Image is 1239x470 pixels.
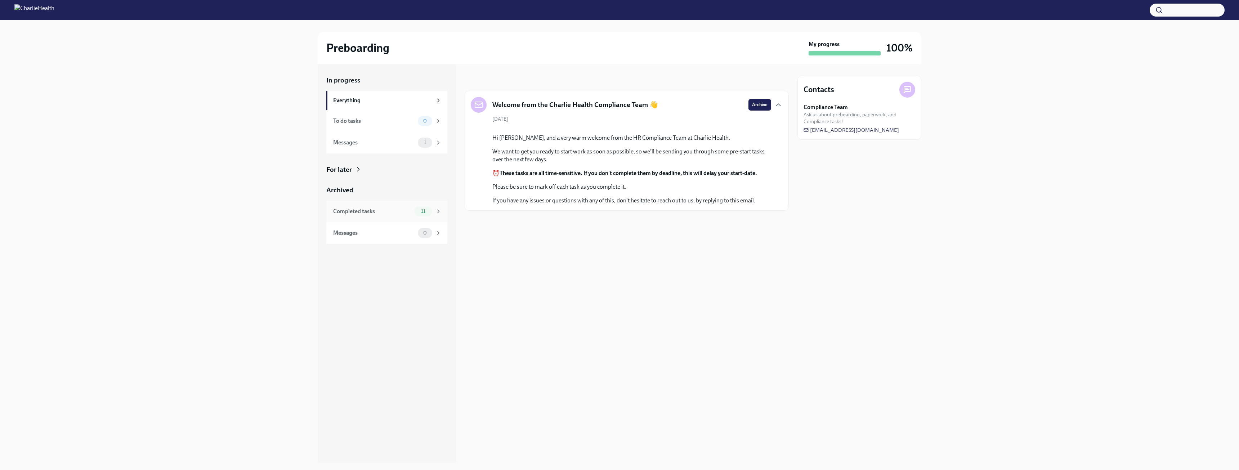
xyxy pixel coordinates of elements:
[492,116,508,122] span: [DATE]
[752,101,768,108] span: Archive
[326,165,352,174] div: For later
[804,126,899,134] a: [EMAIL_ADDRESS][DOMAIN_NAME]
[326,222,447,244] a: Messages0
[804,103,848,111] strong: Compliance Team
[748,99,771,111] button: Archive
[326,41,389,55] h2: Preboarding
[333,117,415,125] div: To do tasks
[492,134,771,142] p: Hi [PERSON_NAME], and a very warm welcome from the HR Compliance Team at Charlie Health.
[886,41,913,54] h3: 100%
[326,165,447,174] a: For later
[465,76,498,85] div: In progress
[492,169,771,177] p: ⏰
[326,185,447,195] a: Archived
[492,183,771,191] p: Please be sure to mark off each task as you complete it.
[14,4,54,16] img: CharlieHealth
[326,76,447,85] a: In progress
[326,91,447,110] a: Everything
[417,209,430,214] span: 11
[492,100,658,109] h5: Welcome from the Charlie Health Compliance Team 👋
[492,197,771,205] p: If you have any issues or questions with any of this, don't hesitate to reach out to us, by reply...
[419,118,431,124] span: 0
[500,170,757,176] strong: These tasks are all time-sensitive. If you don't complete them by deadline, this will delay your ...
[333,229,415,237] div: Messages
[809,40,840,48] strong: My progress
[419,230,431,236] span: 0
[804,111,915,125] span: Ask us about preboarding, paperwork, and Compliance tasks!
[333,139,415,147] div: Messages
[326,201,447,222] a: Completed tasks11
[333,97,432,104] div: Everything
[804,84,834,95] h4: Contacts
[333,207,411,215] div: Completed tasks
[326,132,447,153] a: Messages1
[492,148,771,164] p: We want to get you ready to start work as soon as possible, so we'll be sending you through some ...
[326,110,447,132] a: To do tasks0
[420,140,430,145] span: 1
